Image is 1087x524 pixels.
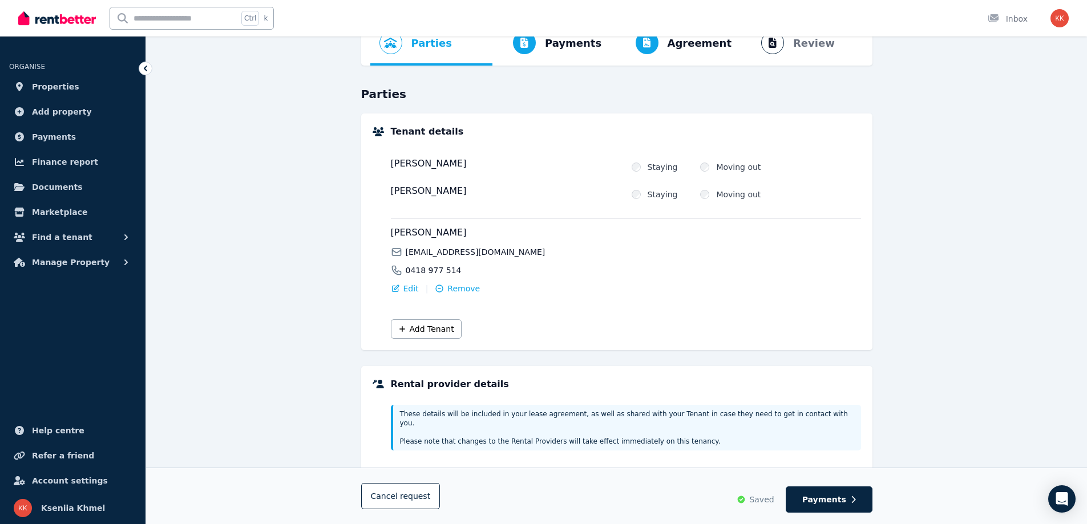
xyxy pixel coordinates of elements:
[648,189,678,200] label: Staying
[391,405,861,450] div: These details will be included in your lease agreement, as well as shared with your Tenant in cas...
[615,20,741,66] button: Agreement
[668,35,732,51] span: Agreement
[1050,9,1069,27] img: Kseniia Khmel
[749,494,774,505] span: Saved
[9,63,45,71] span: ORGANISE
[9,226,136,249] button: Find a tenant
[447,283,480,294] span: Remove
[32,474,108,488] span: Account settings
[9,444,136,467] a: Refer a friend
[406,265,462,276] span: 0418 977 514
[32,105,92,119] span: Add property
[14,499,32,517] img: Kseniia Khmel
[391,319,462,339] button: Add Tenant
[435,283,480,294] button: Remove
[786,486,872,513] button: Payments
[9,100,136,123] a: Add property
[9,251,136,274] button: Manage Property
[1048,485,1076,513] div: Open Intercom Messenger
[403,283,419,294] span: Edit
[32,205,87,219] span: Marketplace
[32,230,92,244] span: Find a tenant
[716,189,761,200] label: Moving out
[545,35,601,51] span: Payments
[802,494,846,505] span: Payments
[391,157,623,173] div: [PERSON_NAME]
[361,86,872,102] h3: Parties
[361,20,872,66] nav: Progress
[716,161,761,173] label: Moving out
[492,20,611,66] button: Payments
[9,176,136,198] a: Documents
[18,10,96,27] img: RentBetter
[391,184,623,200] div: [PERSON_NAME]
[406,246,545,258] span: [EMAIL_ADDRESS][DOMAIN_NAME]
[264,14,268,23] span: k
[32,449,94,462] span: Refer a friend
[32,130,76,144] span: Payments
[371,491,431,501] span: Cancel
[400,490,430,502] span: request
[648,161,678,173] label: Staying
[9,201,136,224] a: Marketplace
[32,424,84,437] span: Help centre
[9,125,136,148] a: Payments
[9,151,136,173] a: Finance report
[32,255,110,269] span: Manage Property
[41,501,105,515] span: Kseniia Khmel
[391,377,509,391] h5: Rental provider details
[241,11,259,26] span: Ctrl
[361,483,441,509] button: Cancelrequest
[988,13,1028,25] div: Inbox
[32,80,79,94] span: Properties
[373,380,384,388] img: Landlord Details
[391,283,419,294] button: Edit
[32,155,98,169] span: Finance report
[426,283,429,294] span: |
[32,180,83,194] span: Documents
[391,125,464,139] h5: Tenant details
[391,226,623,239] span: [PERSON_NAME]
[9,419,136,442] a: Help centre
[9,75,136,98] a: Properties
[9,469,136,492] a: Account settings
